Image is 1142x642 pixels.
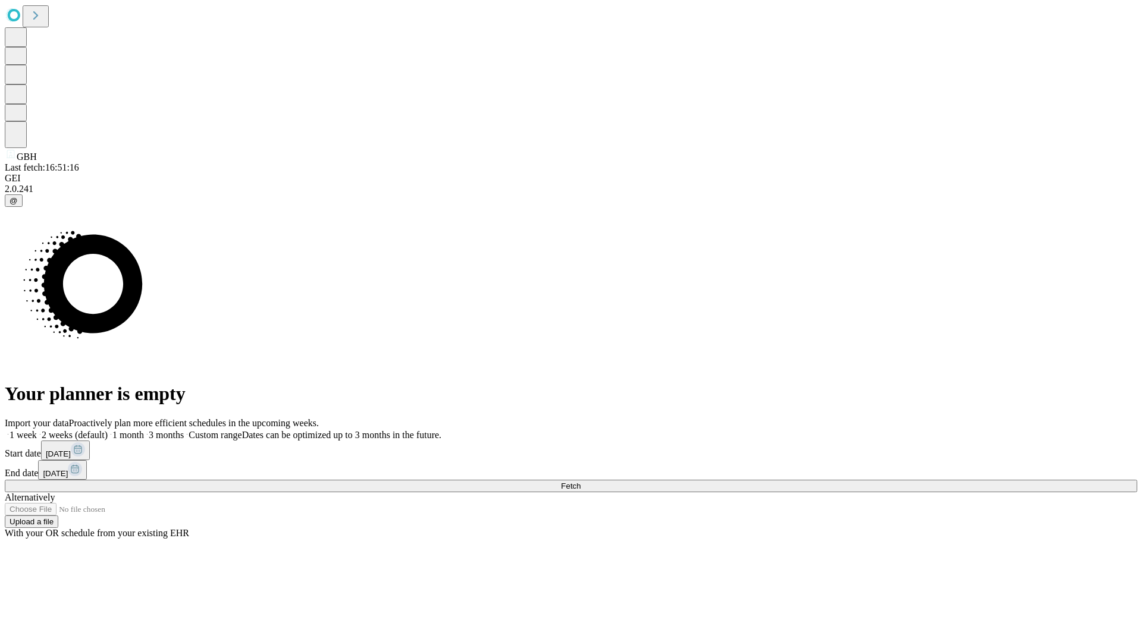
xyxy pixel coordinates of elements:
[5,173,1137,184] div: GEI
[112,430,144,440] span: 1 month
[5,440,1137,460] div: Start date
[41,440,90,460] button: [DATE]
[5,184,1137,194] div: 2.0.241
[5,418,69,428] span: Import your data
[46,449,71,458] span: [DATE]
[242,430,441,440] span: Dates can be optimized up to 3 months in the future.
[5,528,189,538] span: With your OR schedule from your existing EHR
[5,162,79,172] span: Last fetch: 16:51:16
[43,469,68,478] span: [DATE]
[5,460,1137,480] div: End date
[5,383,1137,405] h1: Your planner is empty
[5,480,1137,492] button: Fetch
[10,196,18,205] span: @
[189,430,241,440] span: Custom range
[17,152,37,162] span: GBH
[5,515,58,528] button: Upload a file
[42,430,108,440] span: 2 weeks (default)
[5,492,55,502] span: Alternatively
[38,460,87,480] button: [DATE]
[561,481,581,490] span: Fetch
[5,194,23,207] button: @
[10,430,37,440] span: 1 week
[69,418,319,428] span: Proactively plan more efficient schedules in the upcoming weeks.
[149,430,184,440] span: 3 months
